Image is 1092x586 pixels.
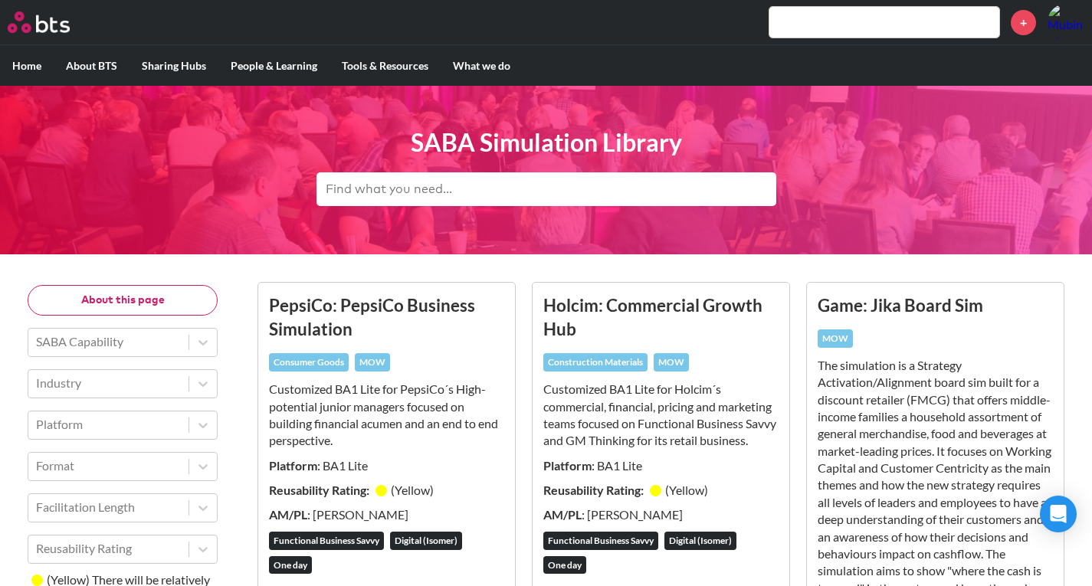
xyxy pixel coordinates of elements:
div: Functional Business Savvy [543,532,658,550]
p: : BA1 Lite [269,457,504,474]
label: Tools & Resources [330,46,441,86]
img: BTS Logo [8,11,70,33]
p: : BA1 Lite [543,457,779,474]
h3: Game: Jika Board Sim [818,293,1053,317]
small: ( Yellow ) [665,483,708,497]
div: One day [269,556,312,575]
div: Open Intercom Messenger [1040,496,1077,532]
strong: Platform [543,458,592,473]
div: Construction Materials [543,353,648,372]
label: About BTS [54,46,130,86]
div: Digital (Isomer) [664,532,736,550]
div: Digital (Isomer) [390,532,462,550]
a: Go home [8,11,98,33]
a: + [1011,10,1036,35]
h1: SABA Simulation Library [316,126,776,160]
strong: Platform [269,458,317,473]
strong: Reusability Rating: [269,483,372,497]
strong: AM/PL [269,507,307,522]
strong: AM/PL [543,507,582,522]
p: : [PERSON_NAME] [269,506,504,523]
div: Functional Business Savvy [269,532,384,550]
div: MOW [355,353,390,372]
div: Consumer Goods [269,353,349,372]
div: MOW [654,353,689,372]
div: One day [543,556,586,575]
small: ( Yellow ) [391,483,434,497]
h3: PepsiCo: PepsiCo Business Simulation [269,293,504,342]
label: Sharing Hubs [130,46,218,86]
label: People & Learning [218,46,330,86]
input: Find what you need... [316,172,776,206]
div: MOW [818,329,853,348]
a: Profile [1048,4,1084,41]
strong: Reusability Rating: [543,483,646,497]
p: Customized BA1 Lite for PepsiCo´s High-potential junior managers focused on building financial ac... [269,381,504,450]
img: Mubin Al Rashid [1048,4,1084,41]
p: : [PERSON_NAME] [543,506,779,523]
label: What we do [441,46,523,86]
p: Customized BA1 Lite for Holcim´s commercial, financial, pricing and marketing teams ​focused on F... [543,381,779,450]
button: About this page [28,285,218,316]
h3: Holcim: Commercial Growth Hub [543,293,779,342]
